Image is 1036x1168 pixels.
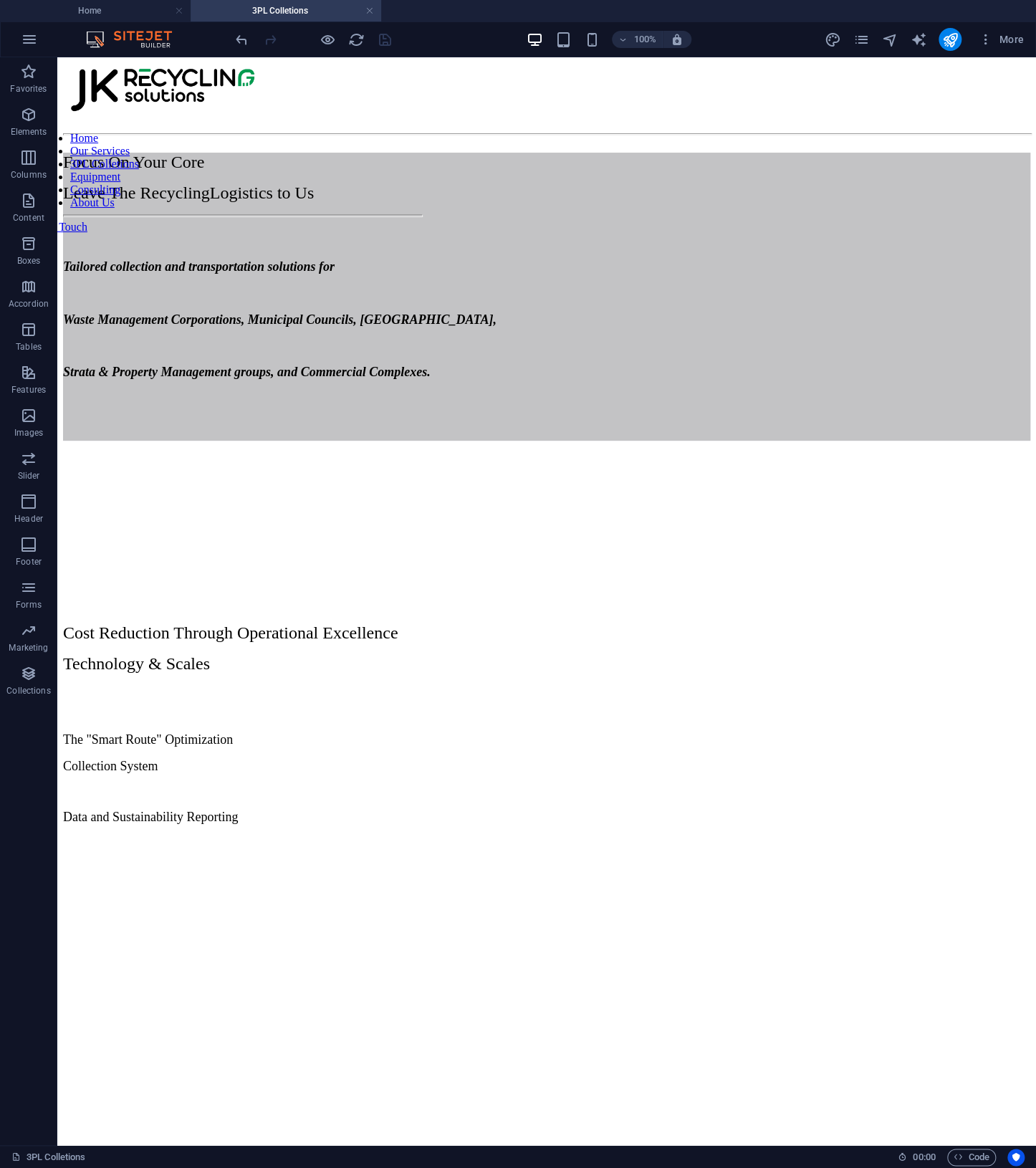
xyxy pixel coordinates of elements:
p: Footer [16,556,42,568]
p: Features [11,384,46,396]
button: text_generator [910,31,927,48]
i: On resize automatically adjust zoom level to fit chosen device. [671,33,684,46]
span: : [923,1152,925,1162]
h4: 3PL Colletions [191,3,381,19]
button: pages [853,31,870,48]
p: Content [13,212,44,224]
h6: 100% [633,31,656,48]
button: publish [939,28,961,51]
span: More [979,32,1024,47]
i: Design (Ctrl+Alt+Y) [824,32,840,48]
button: undo [233,31,250,48]
span: Code [954,1149,989,1166]
i: Navigator [881,32,898,48]
p: Collections [6,685,50,697]
p: Images [14,427,44,439]
i: AI Writer [910,32,926,48]
button: Code [947,1149,996,1166]
button: 100% [612,31,663,48]
p: Columns [11,169,47,181]
span: 00 00 [913,1149,935,1166]
img: Editor Logo [82,31,190,48]
button: design [824,31,841,48]
p: Accordion [9,298,49,310]
button: reload [347,31,365,48]
p: Elements [11,126,47,138]
button: More [973,28,1030,51]
button: Usercentrics [1007,1149,1025,1166]
p: Forms [16,599,42,611]
p: Tables [16,341,42,353]
h6: Session time [898,1149,936,1166]
i: Pages (Ctrl+Alt+S) [853,32,869,48]
p: Boxes [17,255,41,267]
button: navigator [881,31,898,48]
a: Click to cancel selection. Double-click to open Pages [11,1149,85,1166]
p: Slider [18,470,40,482]
i: Publish [941,32,958,48]
p: Favorites [10,83,47,95]
p: Marketing [9,642,48,654]
p: Header [14,513,43,525]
